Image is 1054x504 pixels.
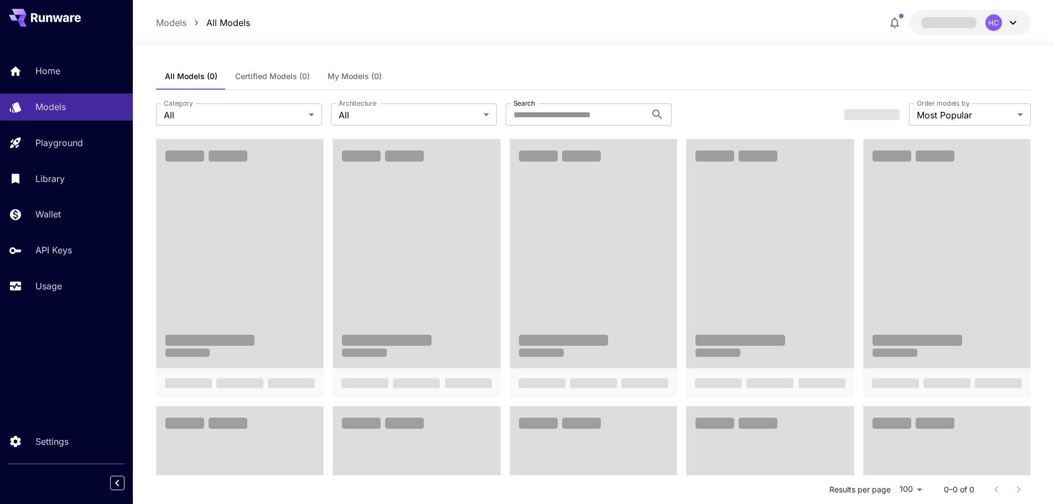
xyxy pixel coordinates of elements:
p: Results per page [829,484,891,495]
button: Collapse sidebar [110,476,124,490]
p: 0–0 of 0 [944,484,974,495]
div: HC [985,14,1002,31]
span: My Models (0) [328,71,382,81]
button: HC [910,10,1031,35]
label: Search [513,98,535,108]
span: All [164,108,304,122]
span: Most Popular [917,108,1013,122]
p: Library [35,172,65,185]
p: Playground [35,136,83,149]
div: 100 [895,481,926,497]
a: Models [156,16,186,29]
a: All Models [206,16,250,29]
p: Models [35,100,66,113]
p: Settings [35,435,69,448]
div: Collapse sidebar [118,473,133,493]
p: Usage [35,279,62,293]
span: All [339,108,479,122]
p: Wallet [35,207,61,221]
label: Category [164,98,193,108]
label: Architecture [339,98,376,108]
span: All Models (0) [165,71,217,81]
p: Home [35,64,60,77]
nav: breadcrumb [156,16,250,29]
p: API Keys [35,243,72,257]
span: Certified Models (0) [235,71,310,81]
label: Order models by [917,98,969,108]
